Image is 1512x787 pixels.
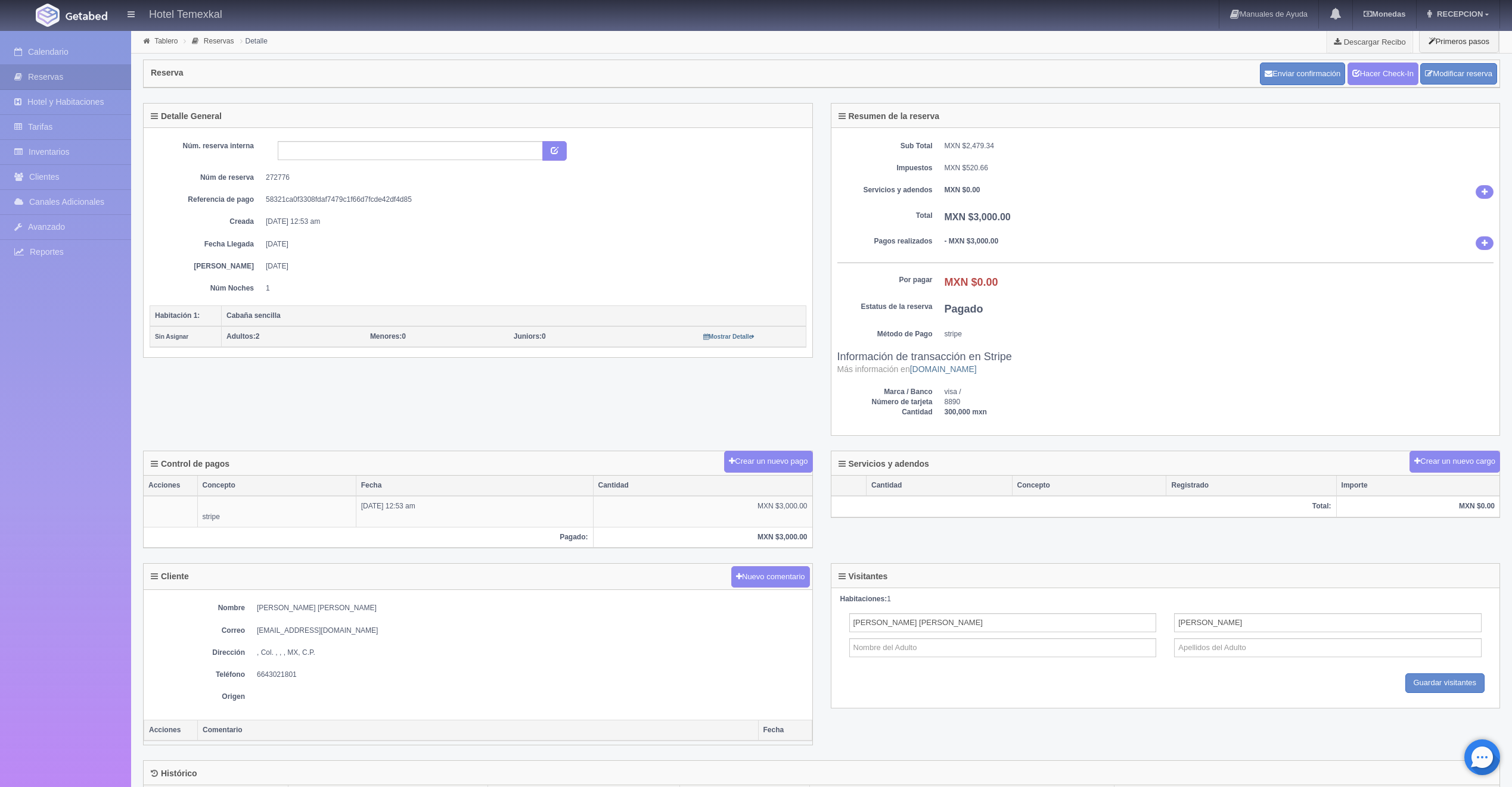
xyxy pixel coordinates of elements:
dt: Dirección [150,648,245,658]
dt: Por pagar [837,275,933,285]
strong: Habitaciones: [840,595,887,603]
span: RECEPCION [1434,10,1483,18]
dd: 58321ca0f3308fdaf7479c1f66d7fcde42df4d85 [266,195,797,205]
dt: Núm Noches [159,283,254,293]
dd: [DATE] 12:53 am [266,217,797,227]
dd: [EMAIL_ADDRESS][DOMAIN_NAME] [257,626,806,636]
dt: Estatus de la reserva [837,302,933,312]
dt: Núm. reserva interna [159,141,254,151]
td: [DATE] 12:53 am [356,496,593,527]
a: Reservas [204,37,234,45]
th: Registrado [1166,476,1336,496]
span: 0 [514,332,546,341]
input: Apellidos del Adulto [1174,638,1482,657]
dd: , Col. , , , MX, C.P. [257,648,806,658]
dd: 8890 [945,397,1494,407]
dd: MXN $2,479.34 [945,141,1494,151]
button: Nuevo comentario [731,566,810,588]
button: Crear un nuevo pago [724,451,812,473]
dt: Marca / Banco [837,387,933,397]
dt: Impuestos [837,163,933,173]
th: Fecha [758,720,812,741]
dd: [DATE] [266,261,797,271]
a: Modificar reserva [1420,63,1497,85]
b: - MXN $3,000.00 [945,237,999,245]
img: Getabed [36,4,60,27]
th: Cabaña sencilla [222,305,806,326]
th: MXN $3,000.00 [593,527,812,547]
b: MXN $3,000.00 [945,212,1011,222]
dt: Fecha Llegada [159,239,254,249]
button: Crear un nuevo cargo [1409,451,1500,473]
dt: Servicios y adendos [837,185,933,195]
small: Sin Asignar [155,333,188,340]
h4: Hotel Temexkal [149,6,222,21]
h3: Información de transacción en Stripe [837,351,1494,375]
h4: Cliente [151,572,189,581]
h4: Visitantes [839,572,888,581]
dt: Correo [150,626,245,636]
a: Tablero [154,37,178,45]
strong: Juniors: [514,332,542,341]
h4: Servicios y adendos [839,460,929,469]
dd: visa / [945,387,1494,397]
dd: MXN $520.66 [945,163,1494,173]
dd: [DATE] [266,239,797,249]
h4: Detalle General [151,112,222,121]
th: Comentario [198,720,759,741]
button: Primeros pasos [1419,30,1499,53]
dt: Método de Pago [837,329,933,339]
dt: Núm de reserva [159,173,254,183]
span: 2 [226,332,259,341]
dd: [PERSON_NAME] [PERSON_NAME] [257,603,806,613]
th: Fecha [356,476,593,496]
b: Pagado [945,303,983,315]
h4: Resumen de la reserva [839,112,940,121]
span: 0 [370,332,406,341]
small: Más información en [837,364,977,374]
th: Acciones [144,476,197,496]
th: Cantidad [593,476,812,496]
li: Detalle [237,35,271,46]
dt: Cantidad [837,407,933,417]
a: [DOMAIN_NAME] [910,364,977,374]
strong: Adultos: [226,332,256,341]
h4: Histórico [151,769,197,778]
dt: Total [837,211,933,221]
dd: 6643021801 [257,670,806,680]
td: stripe [197,496,356,527]
a: Descargar Recibo [1327,30,1412,54]
b: Monedas [1364,10,1405,18]
td: MXN $3,000.00 [593,496,812,527]
dd: stripe [945,329,1494,339]
dt: Creada [159,217,254,227]
b: MXN $0.00 [945,186,980,194]
th: Concepto [197,476,356,496]
th: Acciones [144,720,198,741]
input: Nombre del Adulto [849,613,1157,632]
dt: Referencia de pago [159,195,254,205]
input: Apellidos del Adulto [1174,613,1482,632]
b: 300,000 mxn [945,408,987,416]
h4: Control de pagos [151,460,229,469]
small: Mostrar Detalle [703,333,755,340]
input: Guardar visitantes [1405,673,1485,693]
dt: Sub Total [837,141,933,151]
dt: Pagos realizados [837,236,933,246]
h4: Reserva [151,68,184,77]
th: MXN $0.00 [1336,496,1499,517]
a: Hacer Check-In [1348,63,1418,85]
th: Importe [1336,476,1499,496]
dt: Número de tarjeta [837,397,933,407]
input: Nombre del Adulto [849,638,1157,657]
dd: 272776 [266,173,797,183]
dt: Teléfono [150,670,245,680]
th: Total: [831,496,1337,517]
dd: 1 [266,283,797,293]
dt: Origen [150,692,245,702]
div: 1 [840,594,1491,604]
dt: [PERSON_NAME] [159,261,254,271]
strong: Menores: [370,332,402,341]
th: Pagado: [144,527,593,547]
th: Cantidad [867,476,1013,496]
